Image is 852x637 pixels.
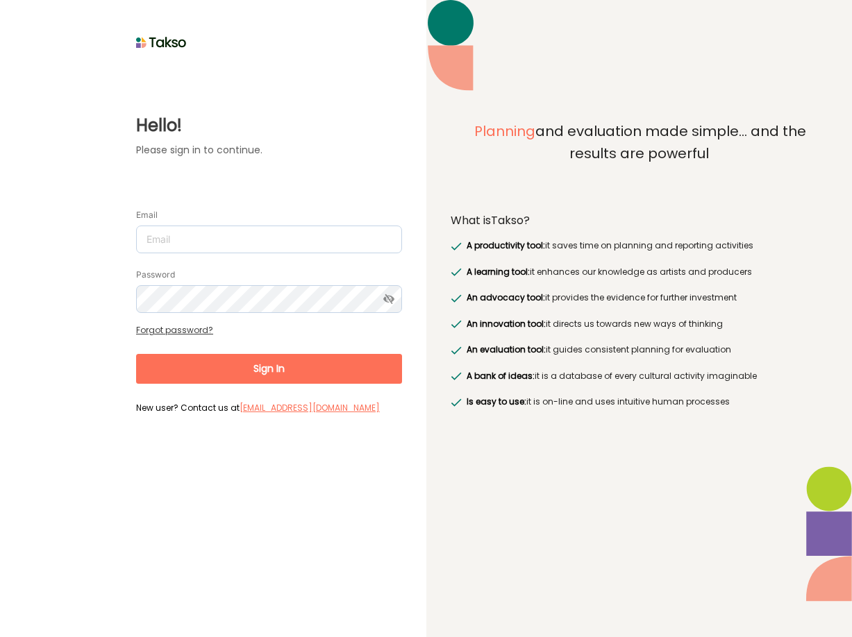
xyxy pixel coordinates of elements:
[451,320,462,328] img: greenRight
[474,121,535,141] span: Planning
[451,398,462,407] img: greenRight
[451,268,462,276] img: greenRight
[136,210,158,221] label: Email
[464,317,723,331] label: it directs us towards new ways of thinking
[136,113,402,138] label: Hello!
[136,324,213,336] a: Forgot password?
[467,239,545,251] span: A productivity tool:
[451,214,530,228] label: What is
[136,143,402,158] label: Please sign in to continue.
[467,370,535,382] span: A bank of ideas:
[451,294,462,303] img: greenRight
[464,265,752,279] label: it enhances our knowledge as artists and producers
[240,401,380,415] label: [EMAIL_ADDRESS][DOMAIN_NAME]
[467,291,545,303] span: An advocacy tool:
[136,32,187,53] img: taksoLoginLogo
[136,354,402,384] button: Sign In
[451,346,462,355] img: greenRight
[451,372,462,380] img: greenRight
[136,401,402,414] label: New user? Contact us at
[467,318,546,330] span: An innovation tool:
[451,242,462,250] img: greenRight
[451,121,828,196] label: and evaluation made simple... and the results are powerful
[491,212,530,228] span: Takso?
[464,369,757,383] label: it is a database of every cultural activity imaginable
[467,343,546,355] span: An evaluation tool:
[467,396,526,407] span: Is easy to use:
[240,402,380,414] a: [EMAIL_ADDRESS][DOMAIN_NAME]
[464,395,730,409] label: it is on-line and uses intuitive human processes
[464,239,753,253] label: it saves time on planning and reporting activities
[467,266,530,278] span: A learning tool:
[136,269,175,280] label: Password
[464,343,731,357] label: it guides consistent planning for evaluation
[136,226,402,253] input: Email
[464,291,737,305] label: it provides the evidence for further investment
